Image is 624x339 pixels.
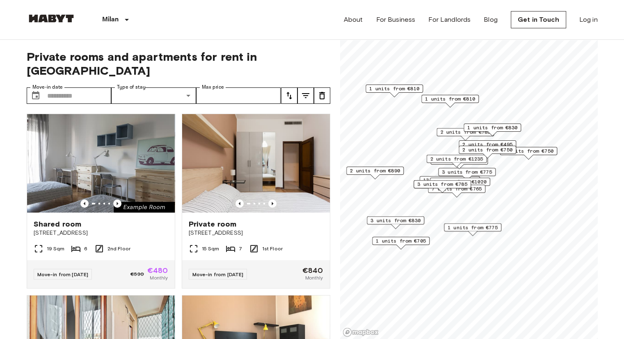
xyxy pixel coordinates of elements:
[239,245,242,252] span: 7
[182,114,330,213] img: Marketing picture of unit IT-14-029-001-02H
[107,245,130,252] span: 2nd Floor
[428,15,471,25] a: For Landlords
[376,15,415,25] a: For Business
[27,87,44,104] button: Choose date
[344,15,363,25] a: About
[192,271,244,277] span: Move-in from [DATE]
[430,178,490,190] div: Map marker
[372,237,430,250] div: Map marker
[84,245,87,252] span: 6
[464,124,521,136] div: Map marker
[34,219,82,229] span: Shared room
[32,84,63,91] label: Move-in date
[425,95,475,103] span: 1 units from €810
[500,147,557,160] div: Map marker
[444,223,501,236] div: Map marker
[297,87,314,104] button: tune
[343,328,379,337] a: Mapbox logo
[113,199,121,208] button: Previous image
[27,114,175,213] img: Marketing picture of unit IT-14-029-003-04H
[117,84,146,91] label: Type of stay
[305,274,323,282] span: Monthly
[262,245,283,252] span: 1st Floor
[37,271,89,277] span: Move-in from [DATE]
[430,155,483,163] span: 2 units from €1235
[189,219,237,229] span: Private room
[440,128,490,136] span: 2 units from €785
[314,87,330,104] button: tune
[484,15,498,25] a: Blog
[462,141,512,148] span: 2 units from €495
[27,114,175,289] a: Marketing picture of unit IT-14-029-003-04HPrevious imagePrevious imageShared room[STREET_ADDRESS...
[27,50,330,78] span: Private rooms and apartments for rent in [GEOGRAPHIC_DATA]
[433,178,486,186] span: 1 units from €1020
[27,14,76,23] img: Habyt
[432,185,482,192] span: 7 units from €765
[579,15,598,25] a: Log in
[511,11,566,28] a: Get in Touch
[417,181,467,188] span: 3 units from €785
[102,15,119,25] p: Milan
[421,95,479,108] div: Map marker
[428,185,485,197] div: Map marker
[448,224,498,231] span: 1 units from €775
[182,114,330,289] a: Marketing picture of unit IT-14-029-001-02HPrevious imagePrevious imagePrivate room[STREET_ADDRES...
[202,84,224,91] label: Max price
[426,155,487,167] div: Map marker
[235,199,244,208] button: Previous image
[414,180,471,193] div: Map marker
[437,128,494,141] div: Map marker
[462,146,512,153] span: 2 units from €750
[189,229,323,237] span: [STREET_ADDRESS]
[442,168,492,176] span: 3 units from €775
[423,176,476,184] span: 13 units from €480
[369,85,419,92] span: 1 units from €810
[281,87,297,104] button: tune
[438,168,496,181] div: Map marker
[202,245,219,252] span: 15 Sqm
[346,167,404,179] div: Map marker
[367,216,424,229] div: Map marker
[147,267,168,274] span: €480
[366,85,423,97] div: Map marker
[268,199,277,208] button: Previous image
[467,124,517,131] span: 1 units from €830
[80,199,89,208] button: Previous image
[47,245,65,252] span: 19 Sqm
[370,217,421,224] span: 3 units from €830
[150,274,168,282] span: Monthly
[302,267,323,274] span: €840
[503,147,553,155] span: 2 units from €750
[130,270,144,278] span: €530
[459,140,516,153] div: Map marker
[350,167,400,174] span: 2 units from €890
[376,237,426,245] span: 1 units from €705
[419,176,480,189] div: Map marker
[34,229,168,237] span: [STREET_ADDRESS]
[459,146,516,158] div: Map marker
[430,156,488,169] div: Map marker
